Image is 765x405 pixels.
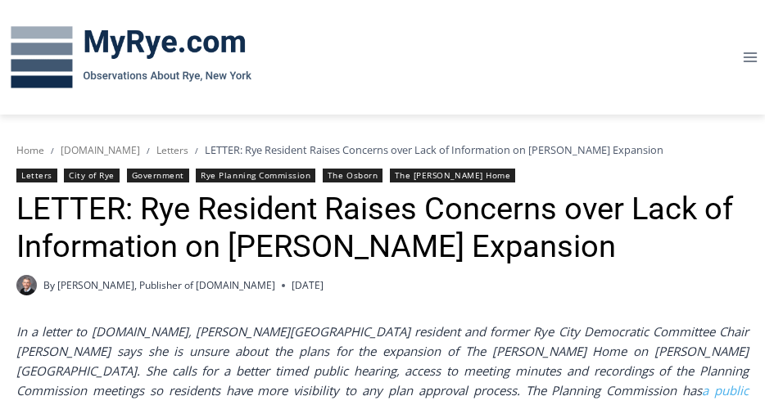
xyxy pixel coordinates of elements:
[51,145,54,156] span: /
[16,275,37,295] a: Author image
[127,169,189,182] a: Government
[205,142,663,157] span: LETTER: Rye Resident Raises Concerns over Lack of Information on [PERSON_NAME] Expansion
[16,142,749,158] nav: Breadcrumbs
[61,143,140,157] a: [DOMAIN_NAME]
[292,277,324,293] time: [DATE]
[196,169,315,182] a: Rye Planning Commission
[16,143,44,157] a: Home
[16,191,749,265] h1: LETTER: Rye Resident Raises Concerns over Lack of Information on [PERSON_NAME] Expansion
[16,169,57,182] a: Letters
[43,277,55,293] span: By
[195,145,198,156] span: /
[147,145,150,156] span: /
[735,44,765,70] button: Open menu
[390,169,516,182] a: The [PERSON_NAME] Home
[323,169,382,182] a: The Osborn
[64,169,120,182] a: City of Rye
[156,143,188,157] a: Letters
[57,278,275,292] a: [PERSON_NAME], Publisher of [DOMAIN_NAME]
